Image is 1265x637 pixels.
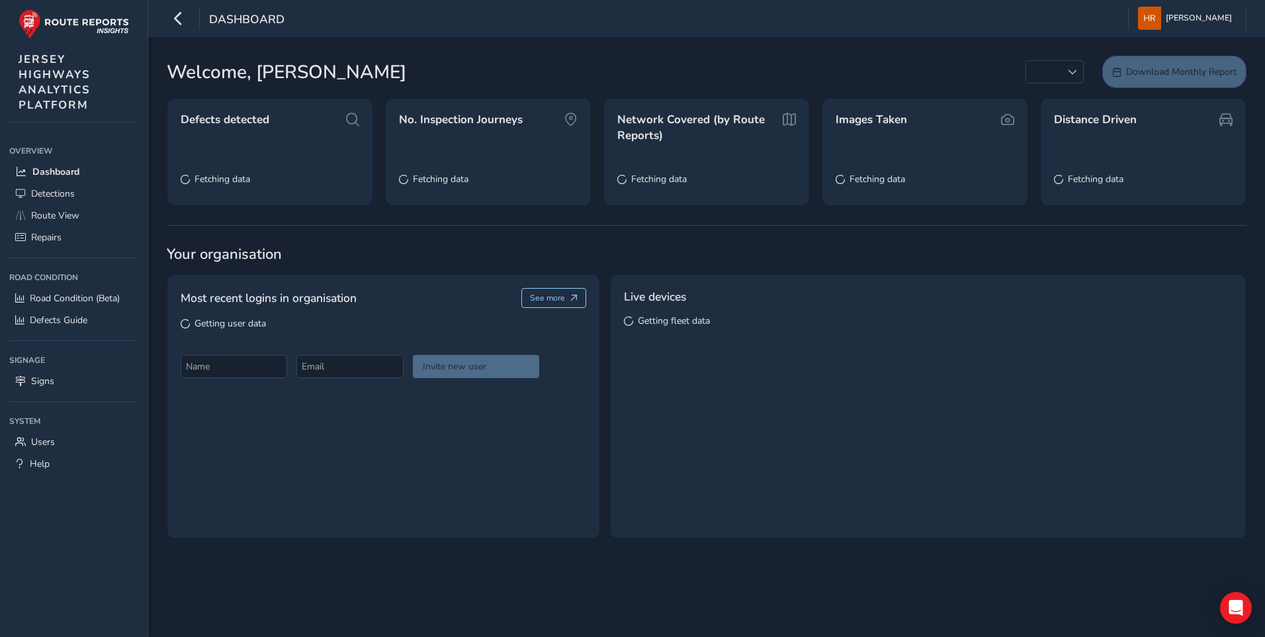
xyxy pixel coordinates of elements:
[181,355,287,378] input: Name
[31,436,55,448] span: Users
[399,112,523,128] span: No. Inspection Journeys
[9,268,138,287] div: Road Condition
[30,292,120,305] span: Road Condition (Beta)
[209,11,284,30] span: Dashboard
[9,350,138,370] div: Signage
[836,112,907,128] span: Images Taken
[9,226,138,248] a: Repairs
[9,161,138,183] a: Dashboard
[413,173,468,185] span: Fetching data
[19,9,129,39] img: rr logo
[1138,7,1237,30] button: [PERSON_NAME]
[9,453,138,475] a: Help
[9,205,138,226] a: Route View
[181,112,269,128] span: Defects detected
[850,173,905,185] span: Fetching data
[195,173,250,185] span: Fetching data
[167,58,406,86] span: Welcome, [PERSON_NAME]
[1068,173,1123,185] span: Fetching data
[9,183,138,205] a: Detections
[638,315,710,327] span: Getting fleet data
[9,309,138,331] a: Defects Guide
[31,209,79,222] span: Route View
[9,370,138,392] a: Signs
[31,187,75,200] span: Detections
[1138,7,1161,30] img: diamond-layout
[9,141,138,161] div: Overview
[521,288,587,308] button: See more
[1166,7,1232,30] span: [PERSON_NAME]
[30,314,87,326] span: Defects Guide
[195,317,266,330] span: Getting user data
[1220,592,1252,624] div: Open Intercom Messenger
[30,458,50,470] span: Help
[530,293,565,303] span: See more
[31,231,62,244] span: Repairs
[9,287,138,309] a: Road Condition (Beta)
[181,289,357,307] span: Most recent logins in organisation
[9,411,138,431] div: System
[624,288,686,305] span: Live devices
[19,52,91,113] span: JERSEY HIGHWAYS ANALYTICS PLATFORM
[631,173,687,185] span: Fetching data
[167,244,1246,264] span: Your organisation
[31,375,54,387] span: Signs
[32,166,79,178] span: Dashboard
[9,431,138,453] a: Users
[296,355,403,378] input: Email
[617,112,778,143] span: Network Covered (by Route Reports)
[1054,112,1137,128] span: Distance Driven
